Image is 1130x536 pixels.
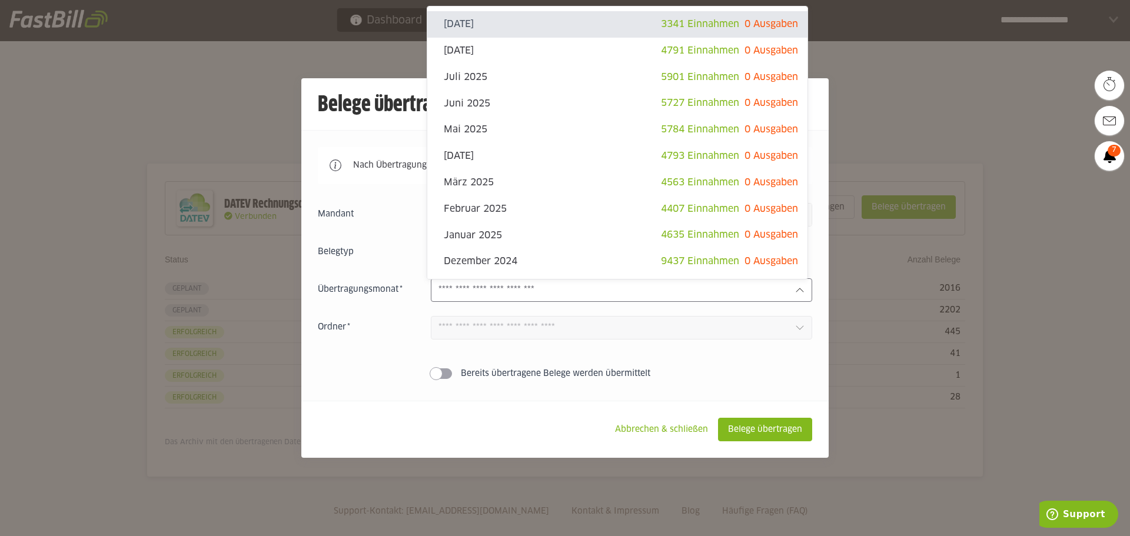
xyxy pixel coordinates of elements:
[661,230,739,239] span: 4635 Einnahmen
[745,204,798,214] span: 0 Ausgaben
[661,257,739,266] span: 9437 Einnahmen
[427,143,807,169] sl-option: [DATE]
[745,98,798,108] span: 0 Ausgaben
[605,418,718,441] sl-button: Abbrechen & schließen
[1108,145,1121,157] span: 7
[745,46,798,55] span: 0 Ausgaben
[745,257,798,266] span: 0 Ausgaben
[318,368,812,379] sl-switch: Bereits übertragene Belege werden übermittelt
[661,98,739,108] span: 5727 Einnahmen
[1095,141,1124,171] a: 7
[661,125,739,134] span: 5784 Einnahmen
[427,169,807,196] sl-option: März 2025
[745,125,798,134] span: 0 Ausgaben
[661,178,739,187] span: 4563 Einnahmen
[661,204,739,214] span: 4407 Einnahmen
[661,151,739,161] span: 4793 Einnahmen
[745,151,798,161] span: 0 Ausgaben
[427,64,807,91] sl-option: Juli 2025
[661,19,739,29] span: 3341 Einnahmen
[427,38,807,64] sl-option: [DATE]
[427,248,807,275] sl-option: Dezember 2024
[427,11,807,38] sl-option: [DATE]
[745,72,798,82] span: 0 Ausgaben
[718,418,812,441] sl-button: Belege übertragen
[427,196,807,222] sl-option: Februar 2025
[745,19,798,29] span: 0 Ausgaben
[427,222,807,248] sl-option: Januar 2025
[427,90,807,116] sl-option: Juni 2025
[661,72,739,82] span: 5901 Einnahmen
[661,46,739,55] span: 4791 Einnahmen
[427,116,807,143] sl-option: Mai 2025
[745,178,798,187] span: 0 Ausgaben
[1039,501,1118,530] iframe: Öffnet ein Widget, in dem Sie weitere Informationen finden
[427,275,807,301] sl-option: [DATE]
[745,230,798,239] span: 0 Ausgaben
